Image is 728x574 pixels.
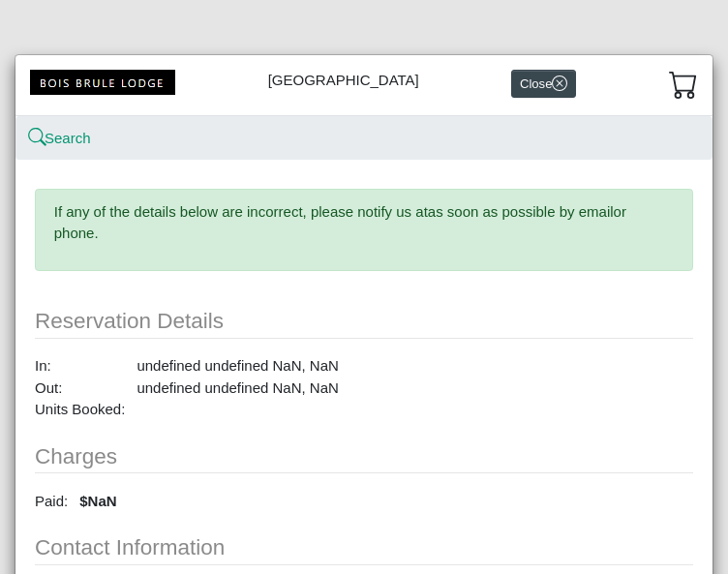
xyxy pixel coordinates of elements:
div: Charges [35,440,693,474]
svg: search [30,131,45,145]
td: In: [35,355,125,378]
svg: x circle [552,76,567,91]
div: [GEOGRAPHIC_DATA] [15,55,713,116]
strong: $NaN [79,493,116,509]
td: undefined undefined NaN, NaN [125,378,338,400]
td: Paid: [35,491,68,513]
button: Closex circle [511,70,576,98]
img: 5f2d1da3-d6c1-42e3-aca3-04e83ea61fed.jpg [30,70,175,94]
td: Units Booked: [35,399,125,421]
svg: cart [669,70,698,99]
div: Reservation Details [35,305,693,339]
td: undefined undefined NaN, NaN [125,355,338,378]
div: Contact Information [35,531,693,565]
p: If any of the details below are incorrect, please notify us at as soon as possible by email or ph... [54,201,675,245]
td: Out: [35,378,125,400]
a: searchSearch [30,130,91,146]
